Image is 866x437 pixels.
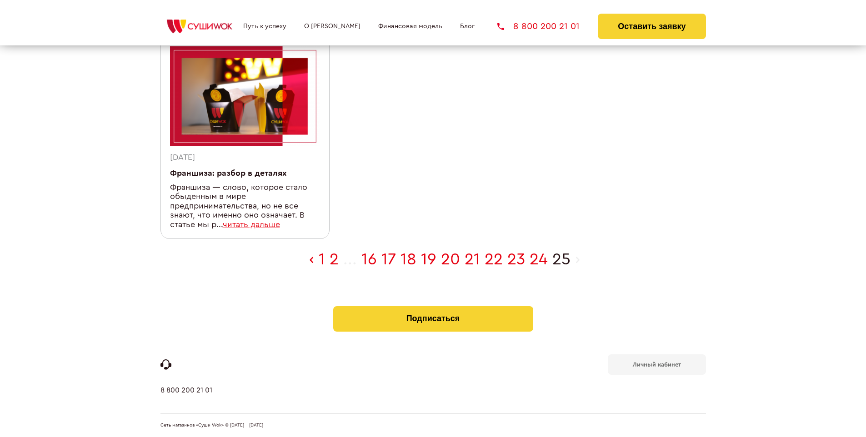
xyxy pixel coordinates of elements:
[330,251,339,268] a: 2
[361,251,377,268] a: 16
[465,251,480,268] a: 21
[333,306,533,332] button: Подписаться
[170,153,320,163] div: [DATE]
[223,221,280,228] a: читать дальше
[381,251,396,268] a: 17
[170,169,286,177] a: Франшиза: разбор в деталях
[319,251,325,268] a: 1
[575,251,580,268] span: ›
[552,251,571,268] span: 25
[507,251,525,268] a: 23
[243,23,286,30] a: Путь к успеху
[343,251,357,268] span: ...
[170,183,320,230] div: Франшиза ― слово, которое стало обыденным в мире предпринимательства, но не все знают, что именно...
[160,386,212,413] a: 8 800 200 21 01
[304,23,360,30] a: О [PERSON_NAME]
[598,14,706,39] button: Оставить заявку
[309,251,314,268] a: « Previous
[378,23,442,30] a: Финансовая модель
[400,251,416,268] a: 18
[441,251,460,268] a: 20
[608,354,706,375] a: Личный кабинет
[421,251,436,268] a: 19
[485,251,503,268] a: 22
[497,22,580,31] a: 8 800 200 21 01
[160,423,263,428] span: Сеть магазинов «Суши Wok» © [DATE] - [DATE]
[573,248,582,271] li: Next »
[633,362,681,367] b: Личный кабинет
[460,23,475,30] a: Блог
[530,251,548,268] a: 24
[513,22,580,31] span: 8 800 200 21 01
